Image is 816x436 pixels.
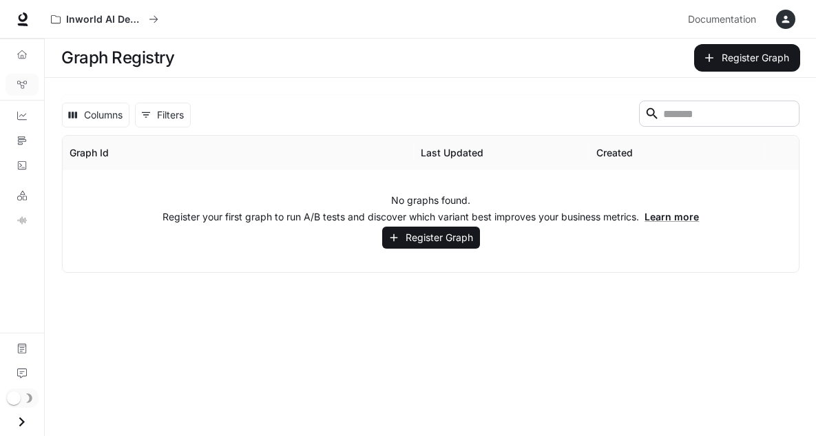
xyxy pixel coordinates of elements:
button: Open drawer [6,408,37,436]
a: Documentation [682,6,766,33]
p: Inworld AI Demos [66,14,143,25]
a: Traces [6,129,39,152]
span: Dark mode toggle [7,390,21,405]
a: Logs [6,154,39,176]
button: Register Graph [382,227,480,249]
a: TTS Playground [6,209,39,231]
a: LLM Playground [6,185,39,207]
a: Graph Registry [6,74,39,96]
button: Show filters [135,103,191,127]
span: Documentation [688,11,756,28]
a: Overview [6,43,39,65]
a: Learn more [645,211,699,222]
p: No graphs found. [391,194,470,207]
button: Register Graph [694,44,800,72]
button: Select columns [62,103,129,127]
a: Feedback [6,362,39,384]
h1: Graph Registry [61,44,174,72]
a: Dashboards [6,105,39,127]
div: Created [596,147,633,158]
p: Register your first graph to run A/B tests and discover which variant best improves your business... [163,210,699,224]
a: Documentation [6,338,39,360]
div: Graph Id [70,147,109,158]
button: All workspaces [45,6,165,33]
div: Last Updated [421,147,483,158]
div: Search [639,101,799,129]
